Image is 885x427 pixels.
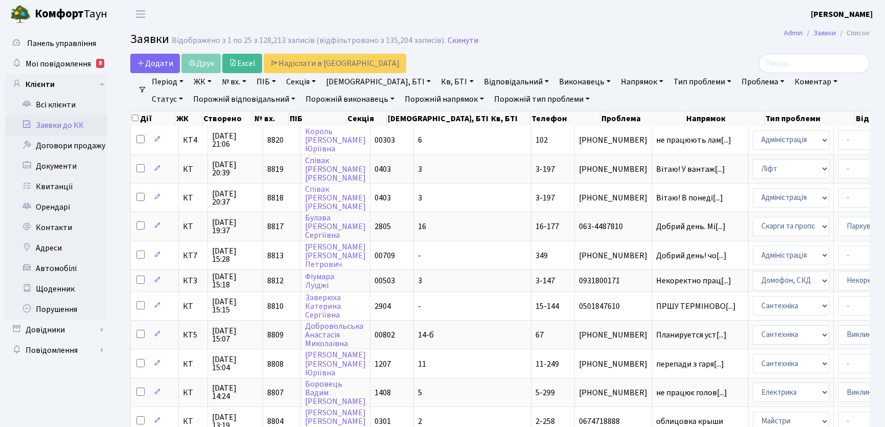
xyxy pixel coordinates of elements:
[305,292,341,321] a: ЗаверюхаКатеринаСергіївна
[617,73,667,91] a: Напрямок
[346,111,387,126] th: Секція
[685,111,764,126] th: Напрямок
[305,184,366,212] a: Співак[PERSON_NAME][PERSON_NAME]
[656,275,731,286] span: Некоректно прац[...]
[305,155,366,184] a: Співак[PERSON_NAME][PERSON_NAME]
[267,329,284,341] span: 8809
[530,111,600,126] th: Телефон
[5,299,107,320] a: Порушення
[418,275,422,286] span: 3
[418,301,421,312] span: -
[5,74,107,95] a: Клієнти
[600,111,686,126] th: Проблема
[375,358,391,370] span: 1207
[555,73,615,91] a: Виконавець
[418,134,422,146] span: 6
[375,387,391,398] span: 1408
[5,258,107,279] a: Автомобілі
[183,252,203,260] span: КТ7
[130,54,180,73] a: Додати
[836,28,870,39] li: Список
[375,134,395,146] span: 00303
[5,320,107,340] a: Довідники
[535,192,555,204] span: 3-197
[579,277,647,285] span: 0931800171
[375,192,391,204] span: 0403
[267,164,284,175] span: 8819
[252,73,280,91] a: ПІБ
[5,95,107,115] a: Всі клієнти
[301,91,399,108] a: Порожній виконавець
[375,416,391,427] span: 0301
[212,355,259,372] span: [DATE] 15:04
[811,8,873,20] a: [PERSON_NAME]
[535,358,559,370] span: 11-249
[656,387,727,398] span: не працює голов[...]
[535,164,555,175] span: 3-197
[5,279,107,299] a: Щоденник
[5,176,107,197] a: Квитанції
[202,111,253,126] th: Створено
[579,165,647,173] span: [PHONE_NUMBER]
[764,111,855,126] th: Тип проблеми
[656,417,744,425] span: облицовка крыши
[267,416,284,427] span: 8804
[267,250,284,261] span: 8813
[183,389,203,397] span: КТ
[267,358,284,370] span: 8808
[5,340,107,361] a: Повідомлення
[656,329,727,341] span: Планируется уст[...]
[535,416,555,427] span: 2-258
[480,73,553,91] a: Відповідальний
[267,387,284,398] span: 8807
[375,329,395,341] span: 00802
[35,6,84,22] b: Комфорт
[784,28,803,38] a: Admin
[267,301,284,312] span: 8810
[183,165,203,173] span: КТ
[5,54,107,74] a: Мої повідомлення8
[418,250,421,261] span: -
[305,241,366,270] a: [PERSON_NAME][PERSON_NAME]Петрович
[375,275,395,286] span: 00503
[790,73,842,91] a: Коментар
[130,30,169,48] span: Заявки
[375,164,391,175] span: 0403
[183,417,203,425] span: КТ
[656,192,723,204] span: Вітаю! В понеді[...]
[212,190,259,206] span: [DATE] 20:37
[212,132,259,148] span: [DATE] 21:06
[148,91,187,108] a: Статус
[131,111,175,126] th: Дії
[768,23,885,44] nav: breadcrumb
[189,91,299,108] a: Порожній відповідальний
[535,275,555,286] span: 3-147
[183,331,203,339] span: КТ5
[5,136,107,156] a: Договори продажу
[267,192,284,204] span: 8818
[418,387,422,398] span: 5
[212,327,259,343] span: [DATE] 15:07
[375,221,391,232] span: 2805
[656,301,736,312] span: ПРШУ ТЕРМІНОВО[...]
[305,321,363,349] a: ДобровольськаАнастасіяМиколаївна
[267,134,284,146] span: 8820
[183,222,203,231] span: КТ
[535,329,544,341] span: 67
[253,111,289,126] th: № вх.
[656,250,727,261] span: Добрий день! чо[...]
[5,115,107,136] a: Заявки до КК
[305,126,366,154] a: Король[PERSON_NAME]Юріївна
[579,222,647,231] span: 063-4487810
[212,161,259,177] span: [DATE] 20:39
[579,302,647,310] span: 0501847610
[183,277,203,285] span: КТ3
[579,194,647,202] span: [PHONE_NUMBER]
[212,384,259,400] span: [DATE] 14:24
[5,217,107,238] a: Контакти
[448,36,478,46] a: Скинути
[212,247,259,263] span: [DATE] 15:28
[27,38,96,49] span: Панель управління
[535,134,548,146] span: 102
[148,73,188,91] a: Період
